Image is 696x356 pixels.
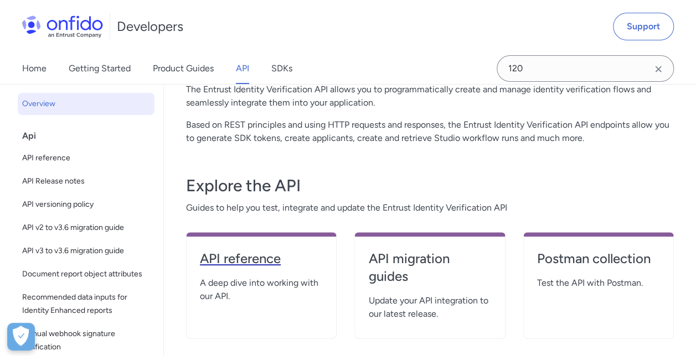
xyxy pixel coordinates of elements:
[22,53,47,84] a: Home
[18,193,154,216] a: API versioning policy
[497,55,674,82] input: Onfido search input field
[200,276,323,303] span: A deep dive into working with our API.
[22,198,150,211] span: API versioning policy
[22,15,103,38] img: Onfido Logo
[18,93,154,115] a: Overview
[22,291,150,317] span: Recommended data inputs for Identity Enhanced reports
[186,83,674,109] p: The Entrust Identity Verification API allows you to programmatically create and manage identity v...
[7,323,35,350] div: Cookie Preferences
[69,53,131,84] a: Getting Started
[200,250,323,268] h4: API reference
[22,151,150,165] span: API reference
[153,53,214,84] a: Product Guides
[186,118,674,145] p: Based on REST principles and using HTTP requests and responses, the Entrust Identity Verification...
[117,18,183,35] h1: Developers
[368,250,491,294] a: API migration guides
[22,175,150,188] span: API Release notes
[368,250,491,285] h4: API migration guides
[613,13,674,40] a: Support
[18,240,154,262] a: API v3 to v3.6 migration guide
[537,250,660,276] a: Postman collection
[186,201,674,214] span: Guides to help you test, integrate and update the Entrust Identity Verification API
[22,125,159,147] div: Api
[18,170,154,192] a: API Release notes
[200,250,323,276] a: API reference
[271,53,292,84] a: SDKs
[18,217,154,239] a: API v2 to v3.6 migration guide
[537,250,660,268] h4: Postman collection
[7,323,35,350] button: Open Preferences
[18,286,154,322] a: Recommended data inputs for Identity Enhanced reports
[236,53,249,84] a: API
[186,175,674,197] h3: Explore the API
[22,97,150,111] span: Overview
[652,62,665,76] svg: Clear search field button
[22,268,150,281] span: Document report object attributes
[18,263,154,285] a: Document report object attributes
[22,327,150,354] span: Manual webhook signature verification
[22,244,150,258] span: API v3 to v3.6 migration guide
[18,147,154,169] a: API reference
[22,221,150,234] span: API v2 to v3.6 migration guide
[368,294,491,321] span: Update your API integration to our latest release.
[537,276,660,290] span: Test the API with Postman.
